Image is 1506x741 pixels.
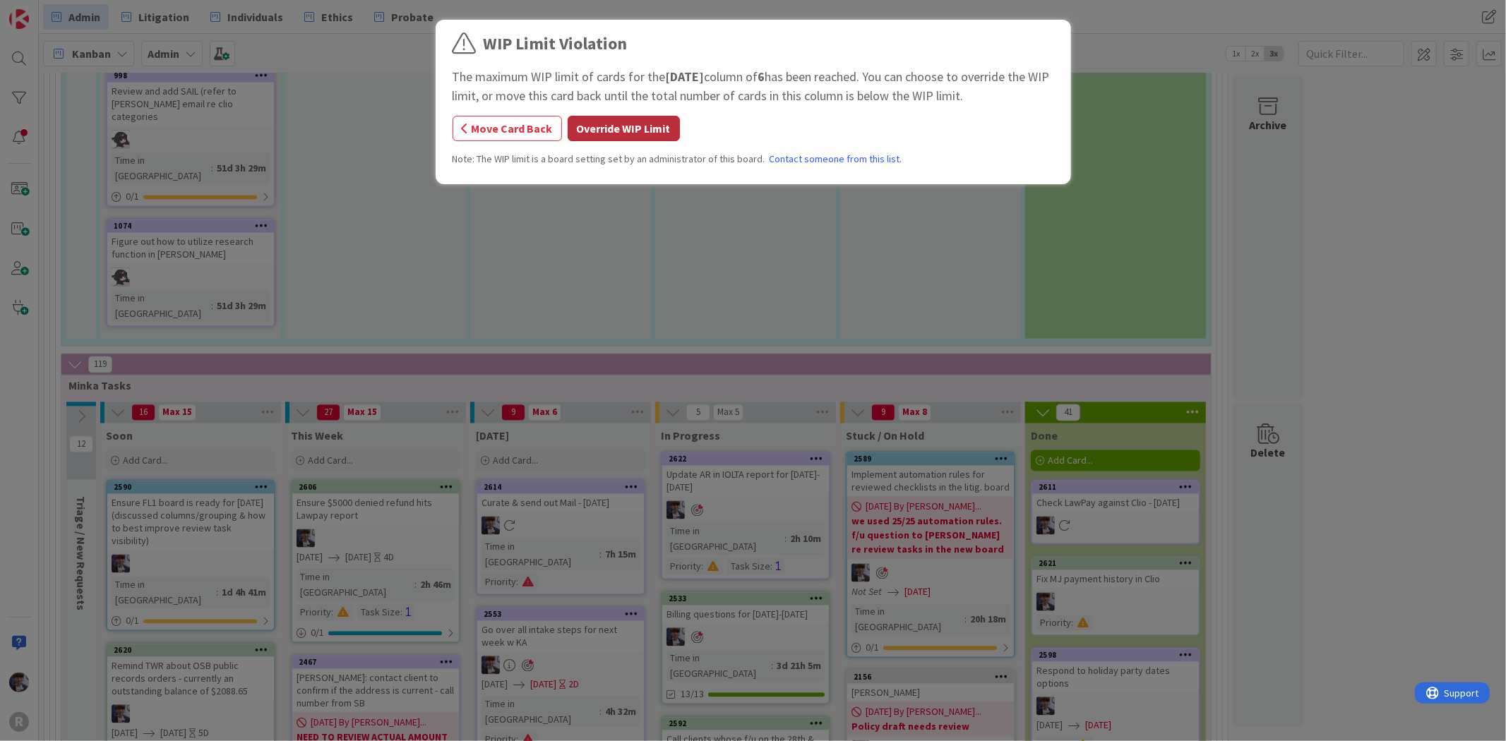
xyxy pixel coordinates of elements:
[666,68,705,85] b: [DATE]
[30,2,64,19] span: Support
[568,116,680,141] button: Override WIP Limit
[770,152,902,167] a: Contact someone from this list.
[453,152,1054,167] div: Note: The WIP limit is a board setting set by an administrator of this board.
[758,68,765,85] b: 6
[453,67,1054,105] div: The maximum WIP limit of cards for the column of has been reached. You can choose to override the...
[453,116,562,141] button: Move Card Back
[484,31,628,56] div: WIP Limit Violation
